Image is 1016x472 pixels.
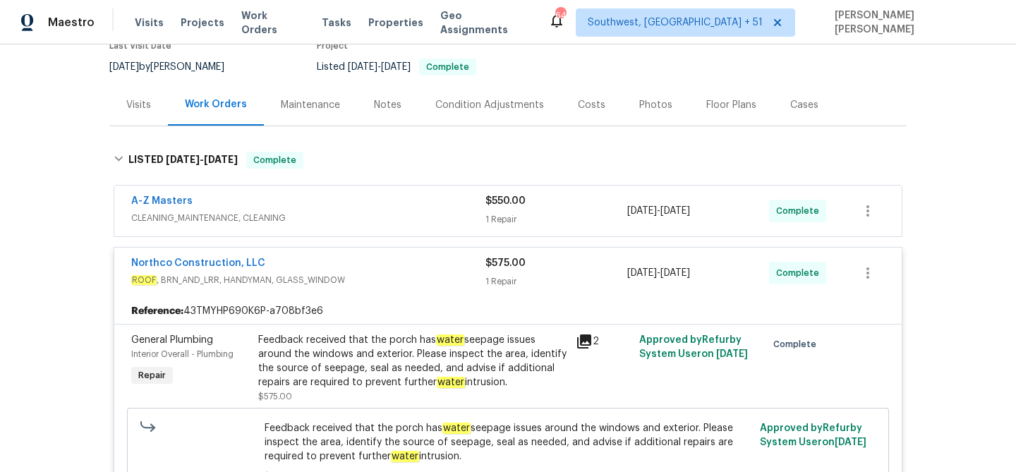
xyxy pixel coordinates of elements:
[48,16,95,30] span: Maestro
[442,423,471,434] em: water
[835,437,866,447] span: [DATE]
[773,337,822,351] span: Complete
[660,206,690,216] span: [DATE]
[627,268,657,278] span: [DATE]
[185,97,247,111] div: Work Orders
[381,62,411,72] span: [DATE]
[109,138,907,183] div: LISTED [DATE]-[DATE]Complete
[322,18,351,28] span: Tasks
[109,42,171,50] span: Last Visit Date
[760,423,866,447] span: Approved by Refurby System User on
[435,98,544,112] div: Condition Adjustments
[706,98,756,112] div: Floor Plans
[131,335,213,345] span: General Plumbing
[368,16,423,30] span: Properties
[131,211,485,225] span: CLEANING_MAINTENANCE, CLEANING
[578,98,605,112] div: Costs
[166,155,200,164] span: [DATE]
[776,266,825,280] span: Complete
[258,333,567,389] div: Feedback received that the porch has seepage issues around the windows and exterior. Please inspe...
[258,392,292,401] span: $575.00
[485,212,627,226] div: 1 Repair
[576,333,631,350] div: 2
[348,62,411,72] span: -
[265,421,752,464] span: Feedback received that the porch has seepage issues around the windows and exterior. Please inspe...
[109,62,139,72] span: [DATE]
[317,42,348,50] span: Project
[241,8,305,37] span: Work Orders
[639,98,672,112] div: Photos
[114,298,902,324] div: 43TMYHP690K6P-a708bf3e6
[436,334,464,346] em: water
[440,8,531,37] span: Geo Assignments
[281,98,340,112] div: Maintenance
[317,62,476,72] span: Listed
[660,268,690,278] span: [DATE]
[126,98,151,112] div: Visits
[716,349,748,359] span: [DATE]
[348,62,377,72] span: [DATE]
[133,368,171,382] span: Repair
[790,98,818,112] div: Cases
[131,350,234,358] span: Interior Overall - Plumbing
[166,155,238,164] span: -
[421,63,475,71] span: Complete
[391,451,419,462] em: water
[555,8,565,23] div: 647
[485,258,526,268] span: $575.00
[588,16,763,30] span: Southwest, [GEOGRAPHIC_DATA] + 51
[109,59,241,75] div: by [PERSON_NAME]
[248,153,302,167] span: Complete
[128,152,238,169] h6: LISTED
[204,155,238,164] span: [DATE]
[131,304,183,318] b: Reference:
[639,335,748,359] span: Approved by Refurby System User on
[131,196,193,206] a: A-Z Masters
[627,204,690,218] span: -
[437,377,465,388] em: water
[131,275,157,285] em: ROOF
[131,258,265,268] a: Northco Construction, LLC
[181,16,224,30] span: Projects
[627,266,690,280] span: -
[374,98,401,112] div: Notes
[829,8,995,37] span: [PERSON_NAME] [PERSON_NAME]
[131,273,485,287] span: , BRN_AND_LRR, HANDYMAN, GLASS_WINDOW
[485,274,627,289] div: 1 Repair
[485,196,526,206] span: $550.00
[135,16,164,30] span: Visits
[627,206,657,216] span: [DATE]
[776,204,825,218] span: Complete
